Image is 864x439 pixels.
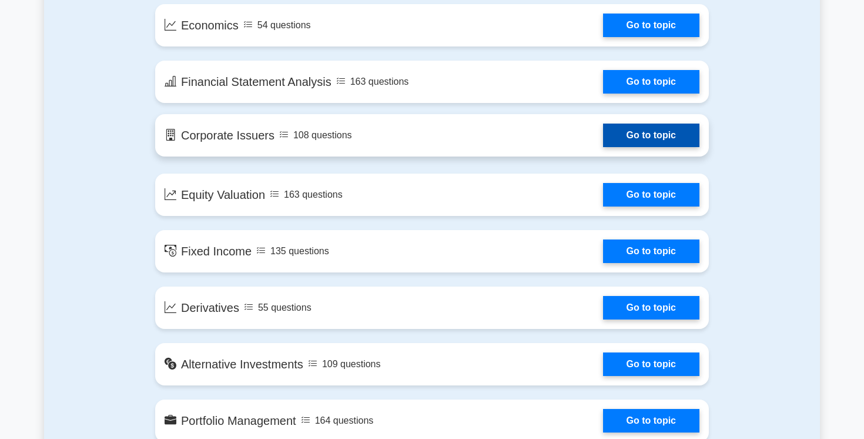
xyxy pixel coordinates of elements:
[603,70,699,94] a: Go to topic
[603,124,699,147] a: Go to topic
[603,183,699,207] a: Go to topic
[603,240,699,263] a: Go to topic
[603,352,699,376] a: Go to topic
[603,14,699,37] a: Go to topic
[603,409,699,433] a: Go to topic
[603,296,699,320] a: Go to topic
